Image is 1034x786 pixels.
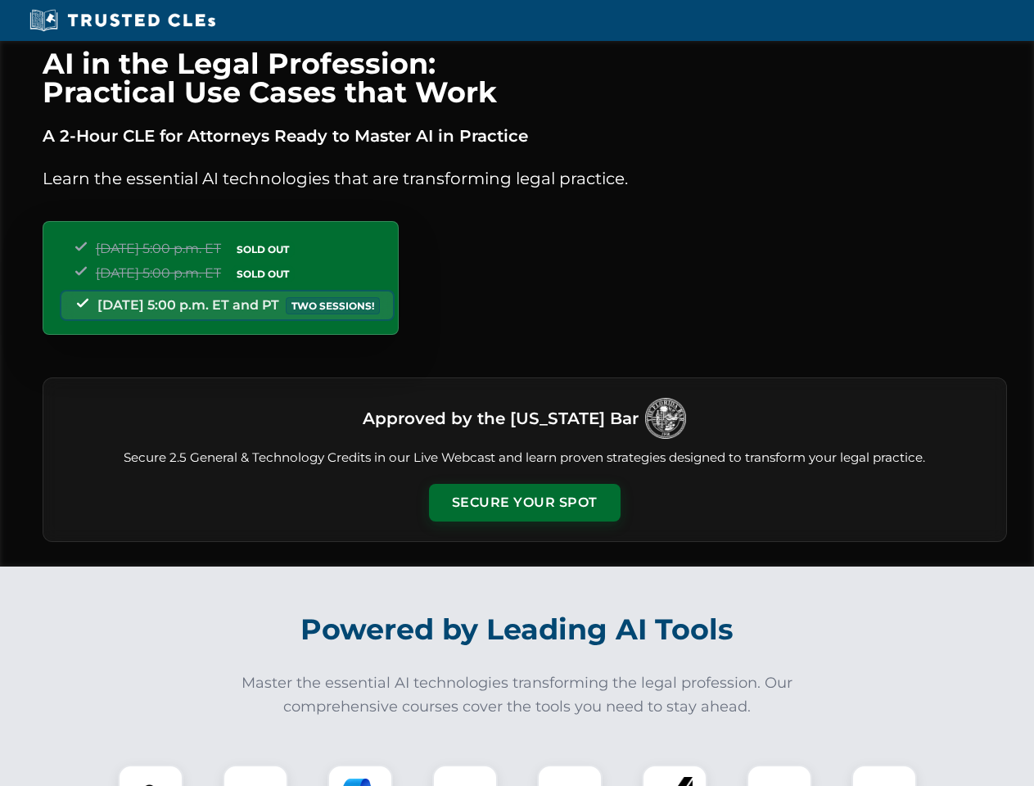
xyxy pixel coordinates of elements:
p: Learn the essential AI technologies that are transforming legal practice. [43,165,1007,192]
span: SOLD OUT [231,265,295,282]
span: [DATE] 5:00 p.m. ET [96,265,221,281]
h3: Approved by the [US_STATE] Bar [363,404,639,433]
p: A 2-Hour CLE for Attorneys Ready to Master AI in Practice [43,123,1007,149]
h1: AI in the Legal Profession: Practical Use Cases that Work [43,49,1007,106]
img: Logo [645,398,686,439]
span: SOLD OUT [231,241,295,258]
button: Secure Your Spot [429,484,621,522]
img: Trusted CLEs [25,8,220,33]
h2: Powered by Leading AI Tools [64,601,971,658]
span: [DATE] 5:00 p.m. ET [96,241,221,256]
p: Secure 2.5 General & Technology Credits in our Live Webcast and learn proven strategies designed ... [63,449,987,468]
p: Master the essential AI technologies transforming the legal profession. Our comprehensive courses... [231,671,804,719]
